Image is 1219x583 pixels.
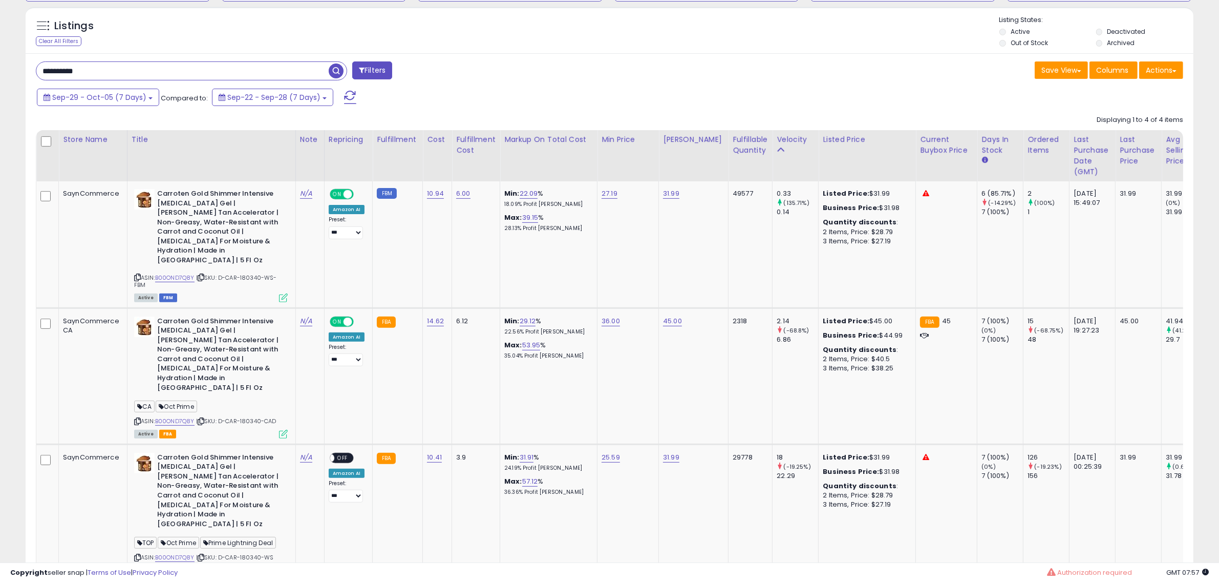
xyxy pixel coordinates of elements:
div: [DATE] 00:25:39 [1074,453,1107,471]
div: [DATE] 15:49:07 [1074,189,1107,207]
small: (100%) [1035,199,1055,207]
div: % [504,341,589,360]
b: Max: [504,476,522,486]
div: Preset: [329,480,365,503]
small: (0%) [1166,199,1180,207]
span: FBM [159,294,178,302]
div: 15 [1028,317,1069,326]
div: Clear All Filters [36,36,81,46]
a: 25.59 [602,452,620,463]
span: FBA [159,430,177,439]
div: 29778 [733,453,764,462]
small: FBA [920,317,939,328]
div: Markup on Total Cost [504,134,593,145]
div: % [504,453,589,472]
div: 0.33 [777,189,818,198]
img: 41Ze8-PCp9L._SL40_.jpg [134,317,155,337]
div: Store Name [63,134,123,145]
b: Business Price: [823,467,879,476]
div: $31.99 [823,189,908,198]
span: Sep-22 - Sep-28 (7 Days) [227,92,320,102]
div: 6.12 [456,317,492,326]
div: : [823,218,908,227]
div: 6.86 [777,335,818,344]
p: 35.04% Profit [PERSON_NAME] [504,352,589,360]
p: 28.13% Profit [PERSON_NAME] [504,225,589,232]
a: B00OND7Q8Y [155,417,195,426]
div: seller snap | | [10,568,178,578]
div: ASIN: [134,189,288,301]
div: SaynCommerce [63,189,119,198]
div: 7 (100%) [981,207,1023,217]
strong: Copyright [10,568,48,577]
small: (-14.29%) [989,199,1016,207]
span: 2025-10-7 07:57 GMT [1166,568,1209,577]
div: % [504,213,589,232]
img: 41Ze8-PCp9L._SL40_.jpg [134,453,155,473]
a: 39.15 [522,213,539,223]
div: $31.99 [823,453,908,462]
div: 2 [1028,189,1069,198]
div: Days In Stock [981,134,1019,156]
div: SaynCommerce CA [63,317,119,335]
b: Max: [504,340,522,350]
p: Listing States: [999,15,1193,25]
div: 18 [777,453,818,462]
div: % [504,317,589,336]
span: | SKU: D-CAR-180340-WS-FBM [134,274,277,289]
a: 31.91 [520,452,534,463]
div: 2 Items, Price: $28.79 [823,227,908,237]
div: ASIN: [134,317,288,438]
div: $31.98 [823,203,908,213]
div: 7 (100%) [981,453,1023,462]
div: Cost [427,134,447,145]
span: OFF [352,190,368,199]
div: 3 Items, Price: $27.19 [823,237,908,246]
small: (-19.23%) [1035,463,1062,471]
label: Archived [1107,38,1135,47]
div: : [823,345,908,355]
div: 31.78 [1166,471,1207,481]
p: 18.09% Profit [PERSON_NAME] [504,201,589,208]
div: 7 (100%) [981,335,1023,344]
div: $31.98 [823,467,908,476]
div: 3 Items, Price: $38.25 [823,364,908,373]
a: 6.00 [456,189,471,199]
small: (-68.8%) [784,326,809,335]
p: 24.19% Profit [PERSON_NAME] [504,465,589,472]
span: Prime Lightning Deal [200,537,276,549]
label: Out of Stock [1011,38,1048,47]
span: 45 [942,316,951,326]
div: 3.9 [456,453,492,462]
small: (41.21%) [1173,326,1195,335]
a: 27.19 [602,189,617,199]
div: 2 Items, Price: $40.5 [823,355,908,364]
a: 10.94 [427,189,444,199]
div: 48 [1028,335,1069,344]
div: Amazon AI [329,469,365,478]
a: 31.99 [663,189,679,199]
div: Preset: [329,344,365,367]
div: 45.00 [1120,317,1153,326]
small: FBM [377,188,397,199]
a: N/A [300,189,312,199]
button: Actions [1139,61,1183,79]
span: | SKU: D-CAR-180340-CAD [196,417,276,425]
small: (135.71%) [784,199,809,207]
a: N/A [300,452,312,463]
div: % [504,477,589,496]
small: FBA [377,317,396,328]
span: OFF [352,317,368,326]
b: Min: [504,316,520,326]
label: Active [1011,27,1030,36]
b: Max: [504,213,522,222]
span: TOP [134,537,157,549]
button: Save View [1035,61,1088,79]
div: Repricing [329,134,368,145]
div: 1 [1028,207,1069,217]
div: SaynCommerce [63,453,119,462]
div: 0.14 [777,207,818,217]
div: 7 (100%) [981,471,1023,481]
b: Carroten Gold Shimmer Intensive [MEDICAL_DATA] Gel | [PERSON_NAME] Tan Accelerator | Non-Greasy, ... [157,189,282,268]
p: 22.56% Profit [PERSON_NAME] [504,328,589,336]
